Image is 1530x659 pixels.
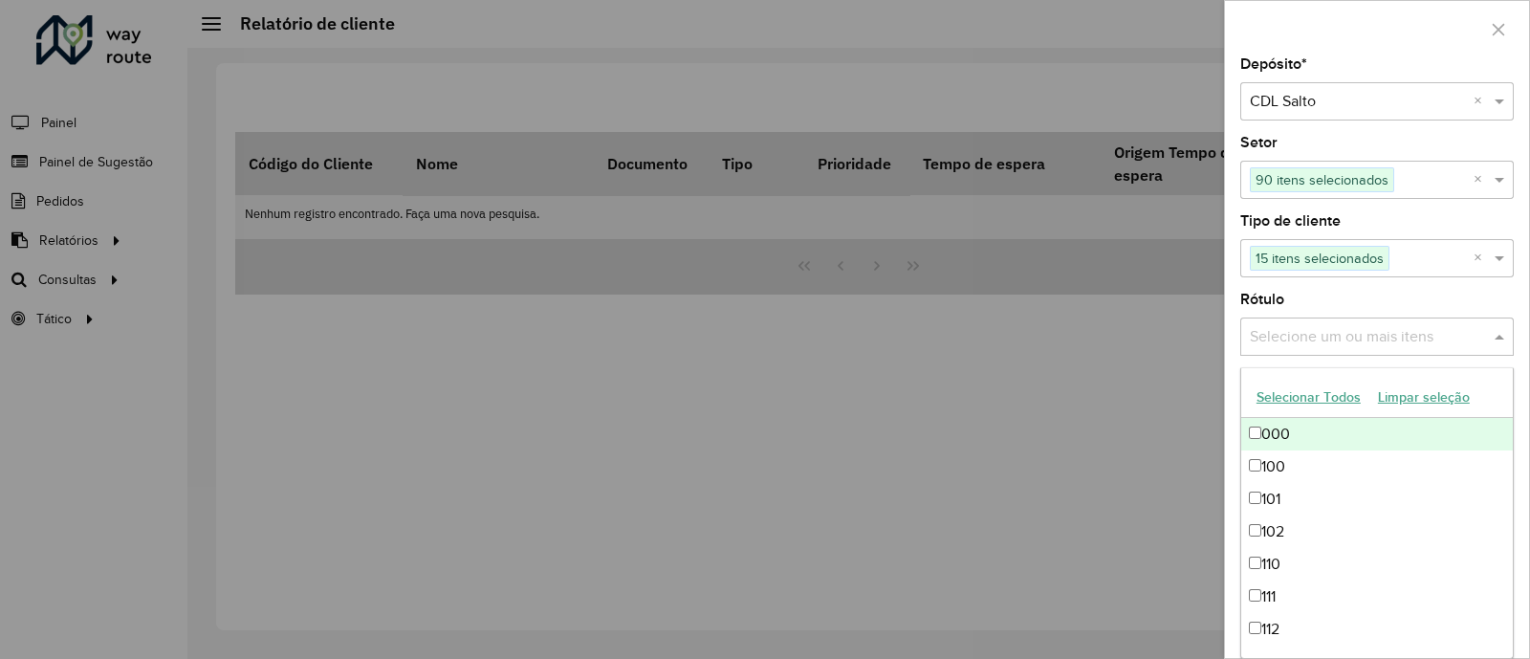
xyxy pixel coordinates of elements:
[1241,516,1513,548] div: 102
[1474,168,1490,191] span: Clear all
[1241,483,1513,516] div: 101
[1240,209,1341,232] label: Tipo de cliente
[1241,450,1513,483] div: 100
[1240,288,1284,311] label: Rótulo
[1240,131,1278,154] label: Setor
[1241,613,1513,646] div: 112
[1251,168,1393,191] span: 90 itens selecionados
[1248,383,1369,412] button: Selecionar Todos
[1474,90,1490,113] span: Clear all
[1240,53,1307,76] label: Depósito
[1241,418,1513,450] div: 000
[1369,383,1478,412] button: Limpar seleção
[1474,247,1490,270] span: Clear all
[1241,548,1513,581] div: 110
[1240,367,1514,659] ng-dropdown-panel: Options list
[1241,581,1513,613] div: 111
[1251,247,1388,270] span: 15 itens selecionados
